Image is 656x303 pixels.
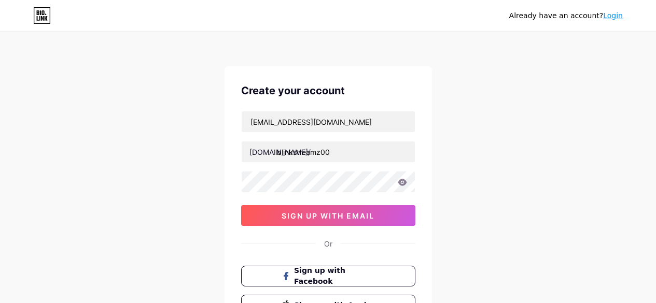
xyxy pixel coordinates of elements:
div: Or [324,238,332,249]
span: sign up with email [282,211,374,220]
button: Sign up with Facebook [241,266,415,286]
button: sign up with email [241,205,415,226]
div: Create your account [241,83,415,98]
a: Login [603,11,623,20]
input: username [242,141,415,162]
div: [DOMAIN_NAME]/ [249,147,311,157]
input: Email [242,111,415,132]
div: Already have an account? [509,10,623,21]
span: Sign up with Facebook [294,265,374,287]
